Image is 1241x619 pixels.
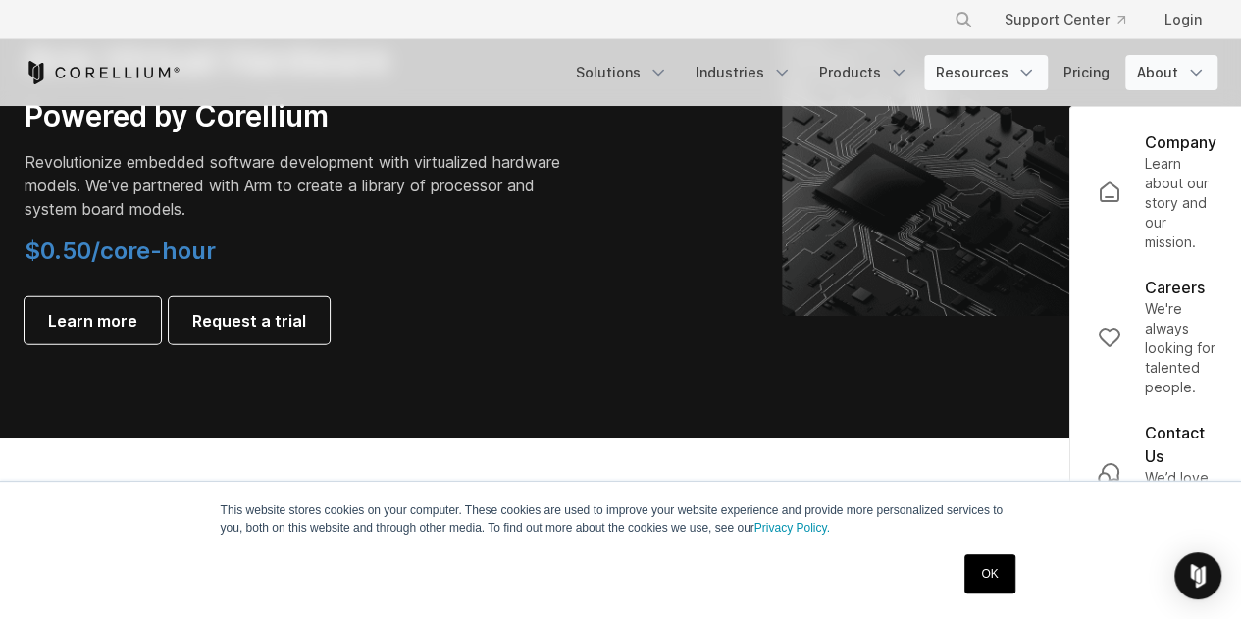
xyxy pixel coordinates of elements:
[1149,2,1217,37] a: Login
[25,61,181,84] a: Corellium Home
[25,150,574,221] p: Revolutionize embedded software development with virtualized hardware models. We've partnered wit...
[25,98,574,135] h3: Powered by Corellium
[1144,468,1215,527] p: We’d love to hear from you.
[684,55,803,90] a: Industries
[930,2,1217,37] div: Navigation Menu
[169,297,330,344] a: Request a trial
[221,501,1021,537] p: This website stores cookies on your computer. These cookies are used to improve your website expe...
[946,2,981,37] button: Search
[1144,130,1215,154] p: Company
[1144,276,1204,299] p: Careers
[48,309,137,333] span: Learn more
[1144,154,1215,252] p: Learn about our story and our mission.
[1144,299,1215,397] p: We're always looking for talented people.
[192,309,306,333] span: Request a trial
[989,2,1141,37] a: Support Center
[564,55,1217,90] div: Navigation Menu
[754,521,830,535] a: Privacy Policy.
[564,55,680,90] a: Solutions
[1081,119,1231,264] a: Company Learn about our story and our mission.
[782,22,1076,316] img: Corellium's ARM Virtual Hardware Platform
[1052,55,1121,90] a: Pricing
[25,297,161,344] a: Learn more
[807,55,920,90] a: Products
[1144,421,1215,468] p: Contact Us
[924,55,1048,90] a: Resources
[25,236,216,265] span: $0.50/core-hour
[1125,55,1217,90] a: About
[1081,409,1231,539] a: Contact Us We’d love to hear from you.
[1174,552,1221,599] div: Open Intercom Messenger
[1081,264,1231,409] a: Careers We're always looking for talented people.
[964,554,1014,593] a: OK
